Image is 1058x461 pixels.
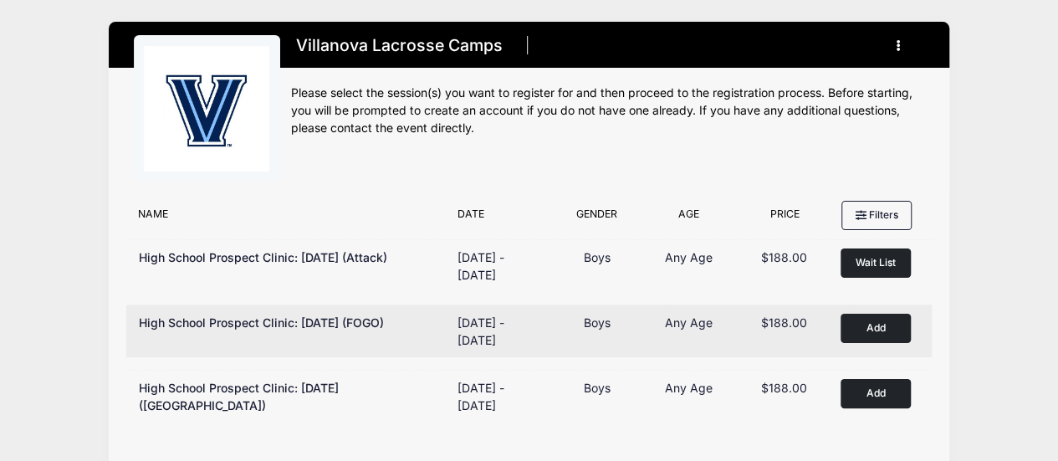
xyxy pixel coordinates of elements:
div: [DATE] - [DATE] [457,379,544,414]
div: Age [641,207,737,230]
img: logo [144,46,269,172]
div: Price [737,207,833,230]
button: Filters [841,201,912,229]
span: Boys [583,250,610,264]
span: Any Age [665,315,713,330]
span: Any Age [665,381,713,395]
span: Boys [583,315,610,330]
span: $188.00 [761,381,807,395]
div: [DATE] - [DATE] [457,248,544,284]
span: $188.00 [761,315,807,330]
h1: Villanova Lacrosse Camps [291,31,509,60]
div: Gender [553,207,641,230]
span: Any Age [665,250,713,264]
span: Wait List [856,256,896,269]
div: Please select the session(s) you want to register for and then proceed to the registration proces... [291,85,925,137]
span: High School Prospect Clinic: [DATE] (FOGO) [139,315,384,330]
div: Name [130,207,449,230]
span: High School Prospect Clinic: [DATE] (Attack) [139,250,387,264]
span: High School Prospect Clinic: [DATE] ([GEOGRAPHIC_DATA]) [139,381,339,412]
div: Date [449,207,553,230]
button: Wait List [841,248,911,278]
button: Add [841,314,911,343]
span: Boys [583,381,610,395]
div: [DATE] - [DATE] [457,314,544,349]
button: Add [841,379,911,408]
span: $188.00 [761,250,807,264]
